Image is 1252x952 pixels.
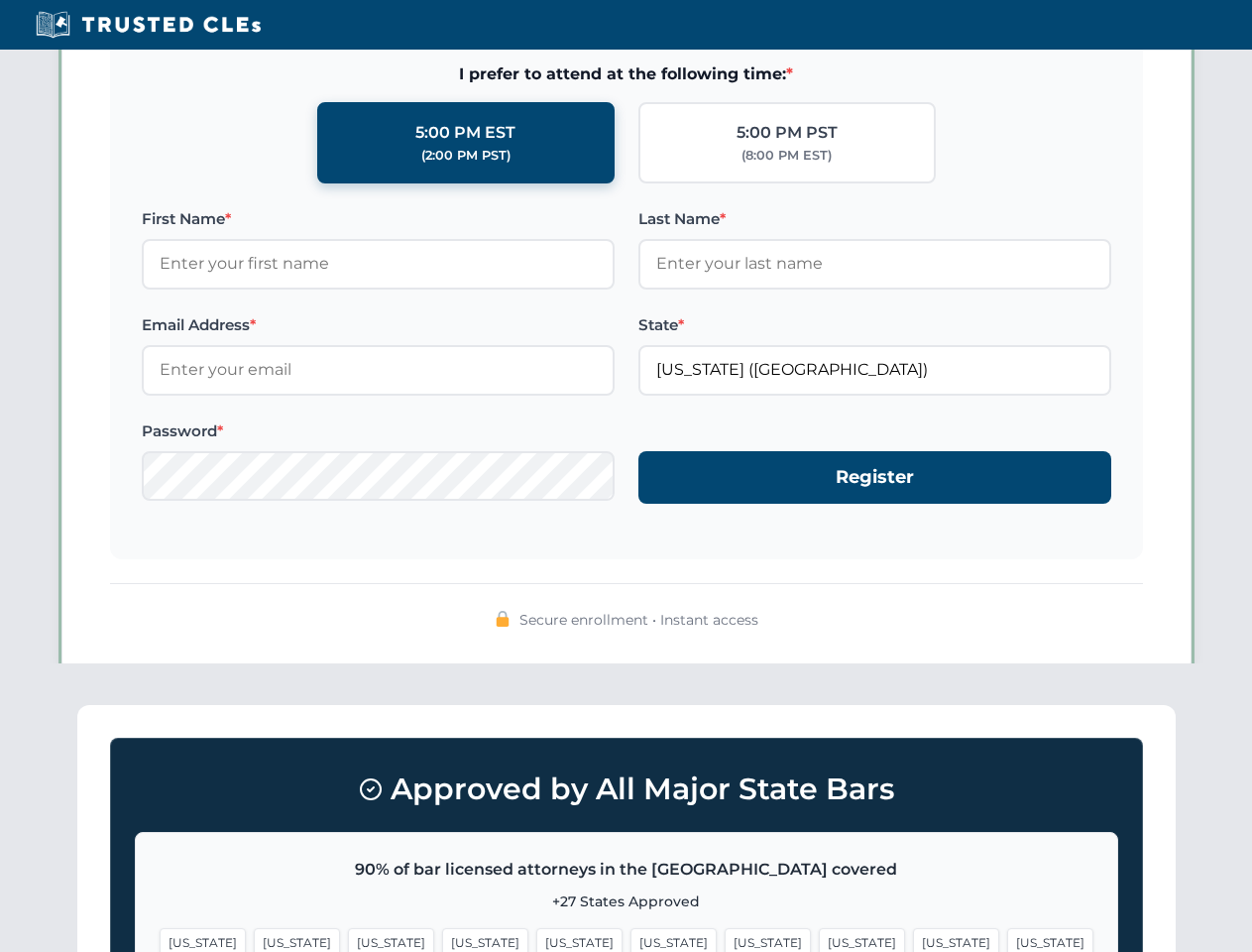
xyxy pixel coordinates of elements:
[638,239,1111,289] input: Enter your last name
[160,891,1093,912] p: +27 States Approved
[638,313,1111,337] label: State
[135,763,1118,816] h3: Approved by All Major State Bars
[142,239,615,289] input: Enter your first name
[160,857,1093,883] p: 90% of bar licensed attorneys in the [GEOGRAPHIC_DATA] covered
[415,120,515,146] div: 5:00 PM EST
[638,345,1111,395] input: Florida (FL)
[638,451,1111,504] button: Register
[421,146,511,166] div: (2:00 PM PST)
[142,345,615,395] input: Enter your email
[30,10,267,40] img: Trusted CLEs
[142,61,1111,87] span: I prefer to attend at the following time:
[741,146,832,166] div: (8:00 PM EST)
[638,207,1111,231] label: Last Name
[142,419,615,443] label: Password
[737,120,838,146] div: 5:00 PM PST
[142,313,615,337] label: Email Address
[142,207,615,231] label: First Name
[519,609,758,631] span: Secure enrollment • Instant access
[495,611,511,627] img: 🔒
